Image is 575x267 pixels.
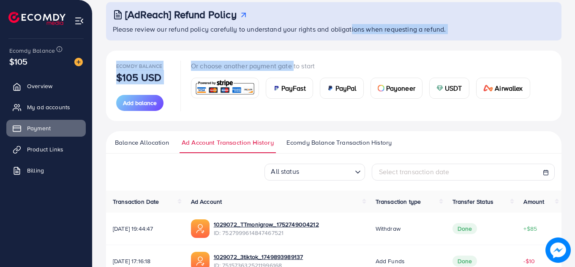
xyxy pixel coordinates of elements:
[376,197,421,206] span: Transaction type
[386,83,415,93] span: Payoneer
[269,164,301,178] span: All status
[191,61,537,71] p: Or choose another payment gate to start
[429,78,469,99] a: cardUSDT
[452,256,477,267] span: Done
[27,82,52,90] span: Overview
[113,24,556,34] p: Please review our refund policy carefully to understand your rights and obligations when requesti...
[445,83,462,93] span: USDT
[27,166,44,175] span: Billing
[6,141,86,158] a: Product Links
[214,220,319,229] a: 1029072_TTmonigrow_1752749004212
[6,78,86,94] a: Overview
[214,253,303,261] a: 1029072_3tiktok_1749893989137
[452,223,477,234] span: Done
[371,78,422,99] a: cardPayoneer
[376,224,401,233] span: Withdraw
[27,145,63,154] span: Product Links
[6,99,86,116] a: My ad accounts
[191,197,222,206] span: Ad Account
[266,78,313,99] a: cardPayFast
[74,16,84,26] img: menu
[523,224,537,233] span: +$85
[495,83,523,93] span: Airwallex
[6,162,86,179] a: Billing
[378,85,384,92] img: card
[523,197,544,206] span: Amount
[194,79,256,97] img: card
[483,85,493,92] img: card
[115,138,169,147] span: Balance Allocation
[286,138,392,147] span: Ecomdy Balance Transaction History
[191,219,210,238] img: ic-ads-acc.e4c84228.svg
[113,224,177,233] span: [DATE] 19:44:47
[113,197,159,206] span: Transaction Date
[335,83,357,93] span: PayPal
[182,138,274,147] span: Ad Account Transaction History
[123,99,157,107] span: Add balance
[545,237,571,263] img: image
[273,85,280,92] img: card
[116,95,164,111] button: Add balance
[379,167,450,176] span: Select transaction date
[113,257,177,265] span: [DATE] 17:16:18
[523,257,535,265] span: -$10
[116,72,161,82] p: $105 USD
[116,62,162,70] span: Ecomdy Balance
[302,165,352,178] input: Search for option
[191,78,259,98] a: card
[327,85,334,92] img: card
[376,257,405,265] span: Add funds
[452,197,493,206] span: Transfer Status
[281,83,306,93] span: PayFast
[9,55,28,67] span: $105
[264,164,365,181] div: Search for option
[436,85,443,92] img: card
[74,58,83,66] img: image
[9,46,55,55] span: Ecomdy Balance
[8,12,65,25] img: logo
[476,78,530,99] a: cardAirwallex
[214,229,319,237] span: ID: 7527999614847467521
[27,103,70,111] span: My ad accounts
[320,78,364,99] a: cardPayPal
[6,120,86,137] a: Payment
[27,124,51,132] span: Payment
[125,8,237,21] h3: [AdReach] Refund Policy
